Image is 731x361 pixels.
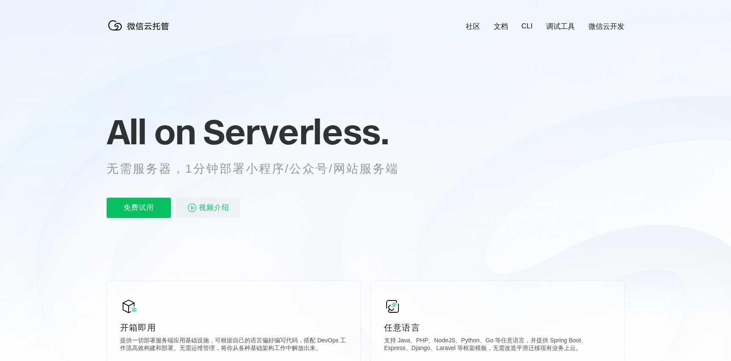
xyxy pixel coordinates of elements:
p: 免费试用 [107,198,171,218]
p: 提供一切部署服务端应用基础设施，可根据自己的语言偏好编写代码，搭配 DevOps 工作流高效构建和部署。无需运维管理，将你从各种基础架构工作中解放出来。 [120,337,347,354]
p: 开箱即用 [120,322,347,333]
img: video_play.svg [187,203,197,213]
a: 社区 [466,22,480,31]
a: 微信云托管 [107,28,174,35]
p: 支持 Java、PHP、NodeJS、Python、Go 等任意语言，并提供 Spring Boot、Express、Django、Laravel 等框架模板，无需改造平滑迁移现有业务上云。 [384,337,611,354]
img: 微信云托管 [107,17,174,34]
a: 文档 [494,22,508,31]
a: CLI [522,22,533,30]
p: 无需服务器，1分钟部署小程序/公众号/网站服务端 [107,160,415,177]
span: All on [107,110,195,153]
p: 任意语言 [384,322,611,333]
a: 微信云开发 [588,22,624,31]
span: Serverless. [203,110,389,153]
a: 调试工具 [546,22,575,31]
span: 视频介绍 [199,198,229,218]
